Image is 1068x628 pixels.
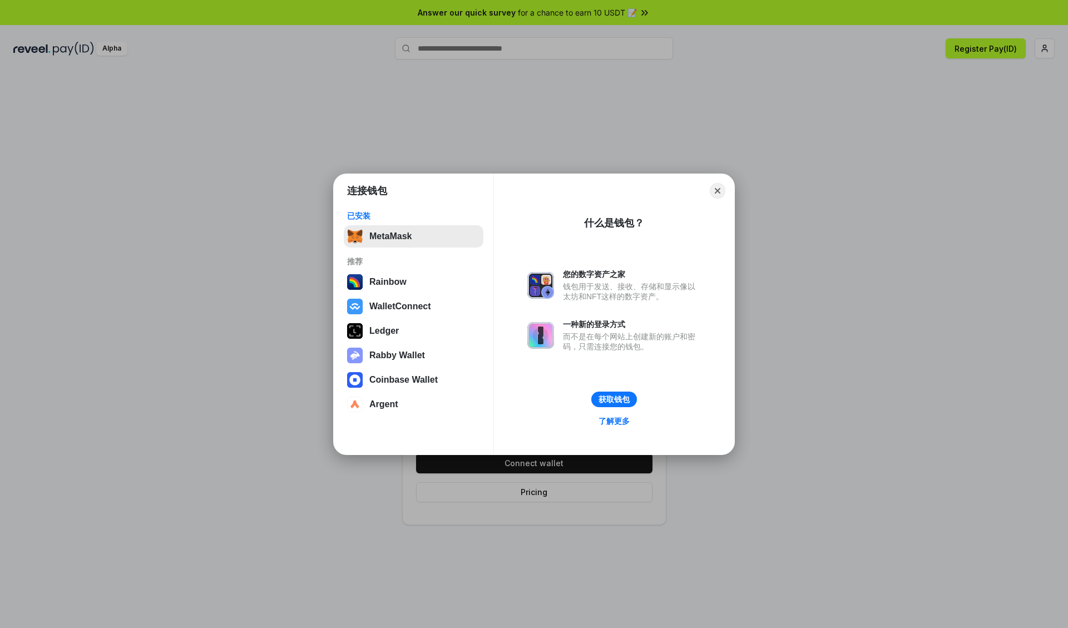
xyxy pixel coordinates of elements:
[344,320,483,342] button: Ledger
[592,414,636,428] a: 了解更多
[347,397,363,412] img: svg+xml,%3Csvg%20width%3D%2228%22%20height%3D%2228%22%20viewBox%3D%220%200%2028%2028%22%20fill%3D...
[369,350,425,360] div: Rabby Wallet
[344,271,483,293] button: Rainbow
[369,231,412,241] div: MetaMask
[344,295,483,318] button: WalletConnect
[347,256,480,266] div: 推荐
[563,319,701,329] div: 一种新的登录方式
[344,393,483,416] button: Argent
[347,184,387,197] h1: 连接钱包
[369,399,398,409] div: Argent
[710,183,725,199] button: Close
[347,323,363,339] img: svg+xml,%3Csvg%20xmlns%3D%22http%3A%2F%2Fwww.w3.org%2F2000%2Fsvg%22%20width%3D%2228%22%20height%3...
[563,281,701,301] div: 钱包用于发送、接收、存储和显示像以太坊和NFT这样的数字资产。
[344,225,483,248] button: MetaMask
[347,229,363,244] img: svg+xml,%3Csvg%20fill%3D%22none%22%20height%3D%2233%22%20viewBox%3D%220%200%2035%2033%22%20width%...
[369,326,399,336] div: Ledger
[344,344,483,367] button: Rabby Wallet
[591,392,637,407] button: 获取钱包
[527,272,554,299] img: svg+xml,%3Csvg%20xmlns%3D%22http%3A%2F%2Fwww.w3.org%2F2000%2Fsvg%22%20fill%3D%22none%22%20viewBox...
[563,269,701,279] div: 您的数字资产之家
[347,348,363,363] img: svg+xml,%3Csvg%20xmlns%3D%22http%3A%2F%2Fwww.w3.org%2F2000%2Fsvg%22%20fill%3D%22none%22%20viewBox...
[344,369,483,391] button: Coinbase Wallet
[563,332,701,352] div: 而不是在每个网站上创建新的账户和密码，只需连接您的钱包。
[369,375,438,385] div: Coinbase Wallet
[347,274,363,290] img: svg+xml,%3Csvg%20width%3D%22120%22%20height%3D%22120%22%20viewBox%3D%220%200%20120%20120%22%20fil...
[599,394,630,404] div: 获取钱包
[527,322,554,349] img: svg+xml,%3Csvg%20xmlns%3D%22http%3A%2F%2Fwww.w3.org%2F2000%2Fsvg%22%20fill%3D%22none%22%20viewBox...
[369,301,431,311] div: WalletConnect
[347,372,363,388] img: svg+xml,%3Csvg%20width%3D%2228%22%20height%3D%2228%22%20viewBox%3D%220%200%2028%2028%22%20fill%3D...
[347,299,363,314] img: svg+xml,%3Csvg%20width%3D%2228%22%20height%3D%2228%22%20viewBox%3D%220%200%2028%2028%22%20fill%3D...
[369,277,407,287] div: Rainbow
[599,416,630,426] div: 了解更多
[347,211,480,221] div: 已安装
[584,216,644,230] div: 什么是钱包？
